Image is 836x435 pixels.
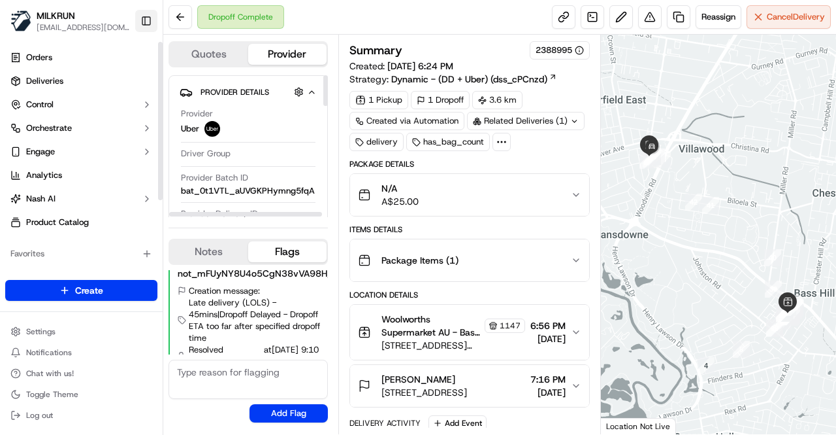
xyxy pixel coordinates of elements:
[5,141,157,162] button: Engage
[648,148,665,165] div: 45
[5,71,157,92] a: Deliveries
[783,307,800,324] div: 33
[387,60,453,72] span: [DATE] 6:24 PM
[37,22,130,33] button: [EMAIL_ADDRESS][DOMAIN_NAME]
[428,415,487,431] button: Add Event
[530,319,566,332] span: 6:56 PM
[781,309,798,326] div: 11
[411,91,470,109] div: 1 Dropoff
[264,344,330,368] span: at [DATE] 9:10 PM
[181,108,213,120] span: Provider
[643,150,660,167] div: 46
[75,284,103,297] span: Create
[5,406,157,425] button: Log out
[26,52,52,63] span: Orders
[350,365,589,407] button: [PERSON_NAME][STREET_ADDRESS]7:16 PM[DATE]
[654,151,671,168] div: 43
[26,368,74,379] span: Chat with us!
[5,322,157,341] button: Settings
[26,193,56,205] span: Nash AI
[349,60,453,73] span: Created:
[170,44,248,65] button: Quotes
[349,73,557,86] div: Strategy:
[765,281,782,298] div: 39
[381,195,419,208] span: A$25.00
[784,295,801,312] div: 15
[639,152,656,169] div: 47
[472,91,522,109] div: 3.6 km
[381,182,419,195] span: N/A
[733,341,750,358] div: 5
[702,197,719,214] div: 41
[785,300,802,317] div: 7
[181,208,258,220] span: Provider Delivery ID
[787,300,804,317] div: 1
[349,91,408,109] div: 1 Pickup
[26,389,78,400] span: Toggle Theme
[381,386,467,399] span: [STREET_ADDRESS]
[5,280,157,301] button: Create
[349,159,590,169] div: Package Details
[349,133,404,151] div: delivery
[189,297,330,344] span: Late delivery (LOLS) - 45mins | Dropoff Delayed - Dropoff ETA too far after specified dropoff time
[5,5,135,37] button: MILKRUNMILKRUN[EMAIL_ADDRESS][DOMAIN_NAME]
[381,373,455,386] span: [PERSON_NAME]
[5,385,157,404] button: Toggle Theme
[5,188,157,209] button: Nash AI
[26,326,56,337] span: Settings
[5,212,157,233] a: Product Catalog
[180,81,317,103] button: Provider Details
[26,99,54,111] span: Control
[685,194,702,211] div: 42
[181,123,199,135] span: Uber
[10,10,31,31] img: MILKRUN
[644,148,661,165] div: 48
[26,75,63,87] span: Deliveries
[701,11,735,23] span: Reassign
[5,47,157,68] a: Orders
[776,305,793,322] div: 37
[349,112,464,130] div: Created via Automation
[349,418,421,428] div: Delivery Activity
[37,9,75,22] span: MILKRUN
[26,122,72,134] span: Orchestrate
[189,344,261,368] span: Resolved by System
[786,298,803,315] div: 16
[779,301,796,318] div: 35
[782,307,799,324] div: 32
[349,44,402,56] h3: Summary
[5,364,157,383] button: Chat with us!
[785,302,802,319] div: 2
[782,308,799,325] div: 23
[5,343,157,362] button: Notifications
[248,241,327,262] button: Flags
[764,249,781,266] div: 40
[26,410,53,421] span: Log out
[766,319,783,336] div: 6
[26,146,55,158] span: Engage
[767,11,825,23] span: Cancel Delivery
[381,313,482,339] span: Woolworths Supermarket AU - Bass Hill Store Manager
[5,165,157,186] a: Analytics
[5,94,157,115] button: Control
[530,373,566,386] span: 7:16 PM
[766,320,783,337] div: 13
[5,243,157,264] div: Favorites
[249,404,328,423] button: Add Flag
[777,304,794,321] div: 34
[26,217,89,228] span: Product Catalog
[381,339,525,352] span: [STREET_ADDRESS][PERSON_NAME]
[181,172,248,184] span: Provider Batch ID
[181,148,231,160] span: Driver Group
[349,290,590,300] div: Location Details
[170,241,248,262] button: Notes
[181,185,315,197] span: bat_0t1VTL_aUVGKPHymng5fqA
[26,169,62,181] span: Analytics
[349,224,590,235] div: Items Details
[391,73,547,86] span: Dynamic - (DD + Uber) (dss_cPCnzd)
[775,313,792,330] div: 14
[601,418,676,434] div: Location Not Live
[696,5,741,29] button: Reassign
[350,305,589,360] button: Woolworths Supermarket AU - Bass Hill Store Manager1147[STREET_ADDRESS][PERSON_NAME]6:56 PM[DATE]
